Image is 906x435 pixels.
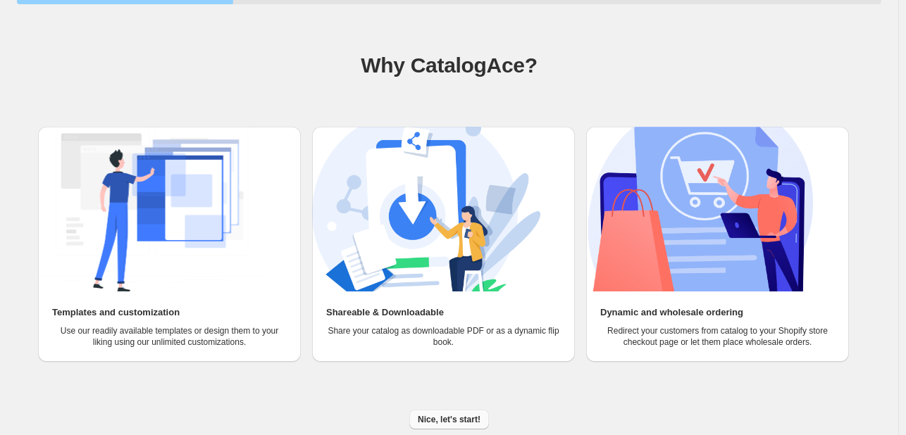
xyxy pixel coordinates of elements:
[409,410,489,429] button: Nice, let's start!
[600,325,835,348] p: Redirect your customers from catalog to your Shopify store checkout page or let them place wholes...
[418,414,480,425] span: Nice, let's start!
[326,305,444,320] h2: Shareable & Downloadable
[600,305,743,320] h2: Dynamic and wholesale ordering
[38,127,266,291] img: Templates and customization
[326,325,561,348] p: Share your catalog as downloadable PDF or as a dynamic flip book.
[52,325,287,348] p: Use our readily available templates or design them to your liking using our unlimited customizati...
[52,305,180,320] h2: Templates and customization
[312,127,540,291] img: Shareable & Downloadable
[586,127,814,291] img: Dynamic and wholesale ordering
[17,51,881,80] h1: Why CatalogAce?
